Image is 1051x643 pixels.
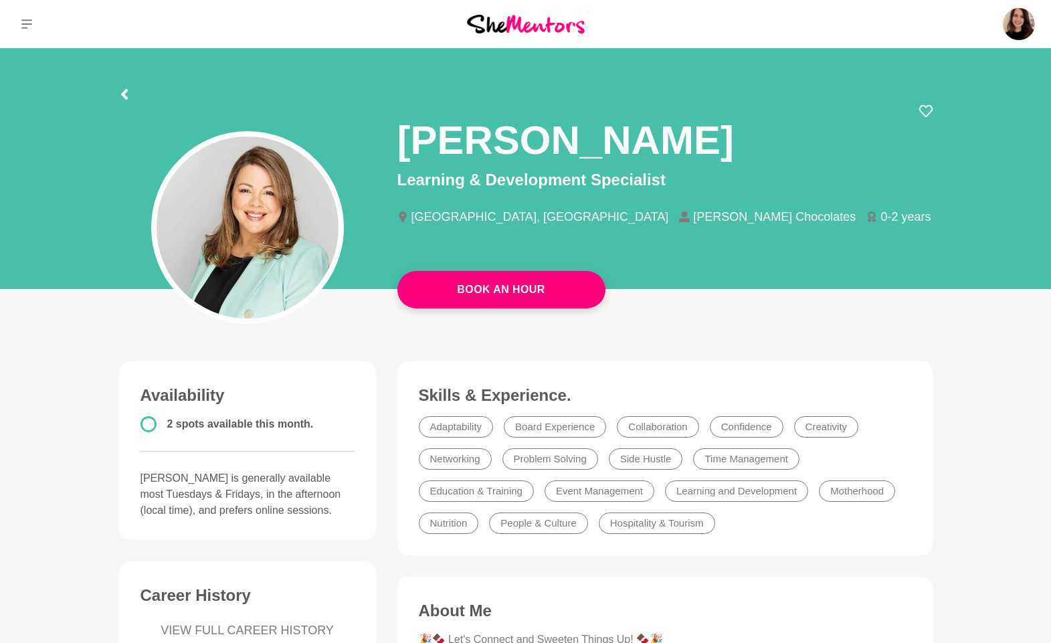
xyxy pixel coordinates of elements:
[679,211,866,223] li: [PERSON_NAME] Chocolates
[140,470,355,519] p: [PERSON_NAME] is generally available most Tuesdays & Fridays, in the afternoon (local time), and ...
[419,385,911,405] h3: Skills & Experience.
[140,585,355,606] h3: Career History
[167,418,314,430] span: 2 spots available this month.
[397,271,605,308] a: Book An Hour
[397,115,734,165] h1: [PERSON_NAME]
[419,601,911,621] h3: About Me
[140,622,355,640] a: VIEW FULL CAREER HISTORY
[1003,8,1035,40] img: Ali Adey
[140,385,355,405] h3: Availability
[397,168,933,192] p: Learning & Development Specialist
[467,15,585,33] img: She Mentors Logo
[397,211,680,223] li: [GEOGRAPHIC_DATA], [GEOGRAPHIC_DATA]
[866,211,941,223] li: 0-2 years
